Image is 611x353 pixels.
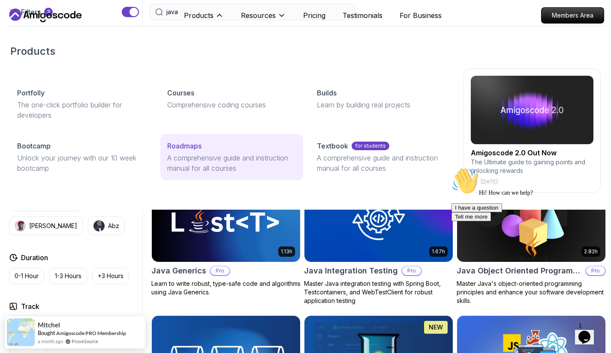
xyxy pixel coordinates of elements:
button: 1-3 Hours [49,268,87,284]
p: Portfolly [17,88,45,98]
button: I have a question [3,39,54,48]
p: 1-3 Hours [55,272,81,280]
span: a month ago [38,338,63,345]
p: The one-click portfolio builder for developers [17,100,147,120]
p: Learn by building real projects [317,100,446,110]
h2: Products [10,44,601,58]
button: Tell me more [3,48,43,57]
span: Bought [38,329,55,336]
button: instructor img[PERSON_NAME] [9,217,83,235]
iframe: chat widget [575,319,602,344]
p: +3 Hours [98,272,123,280]
p: Courses [167,88,194,98]
h2: Java Generics [151,265,206,277]
p: Unlock your journey with our 10 week bootcamp [17,153,147,173]
a: amigoscode 2.0Amigoscode 2.0 Out NowThe Ultimate guide to gaining points and unlocking rewards[DATE] [464,68,601,193]
p: The Ultimate guide to gaining points and unlocking rewards [471,158,593,175]
a: ProveSource [72,338,98,345]
p: A comprehensive guide and instruction manual for all courses [167,153,297,173]
img: Java Integration Testing card [304,179,453,262]
p: Bootcamp [17,141,51,151]
p: [PERSON_NAME] [29,222,77,230]
a: PortfollyThe one-click portfolio builder for developers [10,81,154,127]
p: for students [352,142,389,150]
p: Master Java integration testing with Spring Boot, Testcontainers, and WebTestClient for robust ap... [304,279,453,305]
p: 0-1 Hour [15,272,39,280]
div: 👋Hi! How can we help?I have a questionTell me more [3,3,158,57]
p: Learn to write robust, type-safe code and algorithms using Java Generics. [151,279,301,297]
a: RoadmapsA comprehensive guide and instruction manual for all courses [160,134,304,180]
p: Pro [402,267,421,275]
h2: Track [21,301,39,311]
p: NEW [429,323,443,332]
p: Members Area [542,8,604,23]
a: Testimonials [343,10,382,21]
p: Resources [241,10,276,21]
button: Resources [241,10,286,27]
button: instructor imgAbz [88,217,125,235]
a: BuildsLearn by building real projects [310,81,453,117]
a: Java Generics card1.13hJava GenericsProLearn to write robust, type-safe code and algorithms using... [151,178,301,297]
button: Products [184,10,224,27]
a: For Business [400,10,442,21]
a: BootcampUnlock your journey with our 10 week bootcamp [10,134,154,180]
p: Abz [108,222,119,230]
p: Builds [317,88,337,98]
p: Pro [211,267,229,275]
p: 1.13h [281,248,292,255]
span: Hi! How can we help? [3,26,85,32]
p: Textbook [317,141,348,151]
iframe: chat widget [448,164,602,314]
a: Java Integration Testing card1.67hNEWJava Integration TestingProMaster Java integration testing w... [304,178,453,305]
a: Members Area [541,7,604,24]
img: provesource social proof notification image [7,318,35,346]
p: A comprehensive guide and instruction manual for all courses [317,153,446,173]
span: Mitchel [38,321,60,329]
p: Roadmaps [167,141,202,151]
button: 0-1 Hour [9,268,44,284]
a: Pricing [303,10,325,21]
a: CoursesComprehensive coding courses [160,81,304,117]
a: Textbookfor studentsA comprehensive guide and instruction manual for all courses [310,134,453,180]
p: Comprehensive coding courses [167,100,297,110]
img: amigoscode 2.0 [471,76,593,144]
img: Java Generics card [152,179,300,262]
img: :wave: [3,3,31,31]
p: Products [184,10,214,21]
h2: Java Integration Testing [304,265,398,277]
p: 1.67h [432,248,445,255]
img: instructor img [93,220,105,231]
a: Amigoscode PRO Membership [56,330,126,336]
img: instructor img [15,220,26,231]
button: +3 Hours [92,268,129,284]
h2: Duration [21,252,48,263]
h2: Amigoscode 2.0 Out Now [471,148,593,158]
